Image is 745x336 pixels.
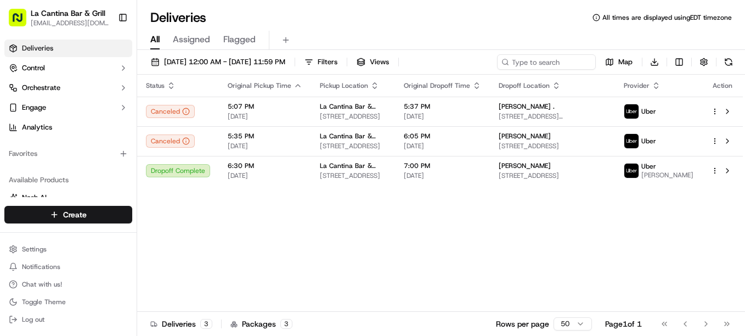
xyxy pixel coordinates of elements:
[4,99,132,116] button: Engage
[4,189,132,206] button: Nash AI
[602,13,732,22] span: All times are displayed using EDT timezone
[9,193,128,203] a: Nash AI
[4,40,132,57] a: Deliveries
[150,9,206,26] h1: Deliveries
[404,132,481,141] span: 6:05 PM
[404,112,481,121] span: [DATE]
[352,54,394,70] button: Views
[228,171,302,180] span: [DATE]
[499,161,551,170] span: [PERSON_NAME]
[22,83,60,93] span: Orchestrate
[280,319,292,329] div: 3
[146,81,165,90] span: Status
[4,259,132,275] button: Notifications
[4,277,132,292] button: Chat with us!
[624,81,650,90] span: Provider
[228,142,302,150] span: [DATE]
[63,209,87,220] span: Create
[370,57,389,67] span: Views
[499,171,606,180] span: [STREET_ADDRESS]
[4,145,132,163] div: Favorites
[320,161,386,170] span: La Cantina Bar & Grill
[404,81,470,90] span: Original Dropoff Time
[320,142,386,150] span: [STREET_ADDRESS]
[164,57,285,67] span: [DATE] 12:00 AM - [DATE] 11:59 PM
[146,105,195,118] button: Canceled
[230,318,292,329] div: Packages
[600,54,637,70] button: Map
[4,119,132,136] a: Analytics
[4,242,132,257] button: Settings
[641,107,656,116] span: Uber
[618,57,633,67] span: Map
[31,19,109,27] button: [EMAIL_ADDRESS][DOMAIN_NAME]
[22,298,66,306] span: Toggle Theme
[22,43,53,53] span: Deliveries
[641,137,656,145] span: Uber
[4,294,132,310] button: Toggle Theme
[146,54,290,70] button: [DATE] 12:00 AM - [DATE] 11:59 PM
[173,33,210,46] span: Assigned
[228,102,302,111] span: 5:07 PM
[4,312,132,327] button: Log out
[499,81,550,90] span: Dropoff Location
[223,33,256,46] span: Flagged
[320,132,386,141] span: La Cantina Bar & Grill
[300,54,342,70] button: Filters
[320,171,386,180] span: [STREET_ADDRESS]
[22,122,52,132] span: Analytics
[31,8,105,19] button: La Cantina Bar & Grill
[641,162,656,171] span: Uber
[228,161,302,170] span: 6:30 PM
[22,280,62,289] span: Chat with us!
[4,79,132,97] button: Orchestrate
[404,102,481,111] span: 5:37 PM
[4,171,132,189] div: Available Products
[320,81,368,90] span: Pickup Location
[404,142,481,150] span: [DATE]
[22,315,44,324] span: Log out
[22,103,46,113] span: Engage
[499,132,551,141] span: [PERSON_NAME]
[624,104,639,119] img: uber-new-logo.jpeg
[641,171,693,180] span: [PERSON_NAME]
[22,63,45,73] span: Control
[605,318,642,329] div: Page 1 of 1
[499,142,606,150] span: [STREET_ADDRESS]
[497,54,596,70] input: Type to search
[499,102,555,111] span: [PERSON_NAME] .
[150,33,160,46] span: All
[711,81,734,90] div: Action
[150,318,212,329] div: Deliveries
[4,206,132,223] button: Create
[228,132,302,141] span: 5:35 PM
[320,112,386,121] span: [STREET_ADDRESS]
[22,262,60,271] span: Notifications
[318,57,337,67] span: Filters
[624,164,639,178] img: uber-new-logo.jpeg
[22,245,47,254] span: Settings
[721,54,736,70] button: Refresh
[4,4,114,31] button: La Cantina Bar & Grill[EMAIL_ADDRESS][DOMAIN_NAME]
[200,319,212,329] div: 3
[404,171,481,180] span: [DATE]
[404,161,481,170] span: 7:00 PM
[496,318,549,329] p: Rows per page
[22,193,47,203] span: Nash AI
[624,134,639,148] img: uber-new-logo.jpeg
[320,102,386,111] span: La Cantina Bar & Grill
[146,135,195,148] button: Canceled
[4,59,132,77] button: Control
[228,81,291,90] span: Original Pickup Time
[228,112,302,121] span: [DATE]
[499,112,606,121] span: [STREET_ADDRESS][PERSON_NAME]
